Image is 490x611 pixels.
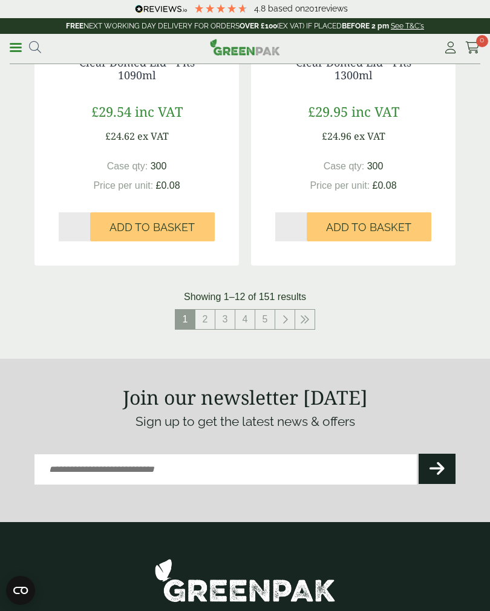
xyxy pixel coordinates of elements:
a: See T&C's [391,22,424,30]
button: Open CMP widget [6,576,35,605]
a: 2 [195,310,215,329]
span: Case qty: [324,161,365,171]
span: Case qty: [107,161,148,171]
span: Based on [268,4,305,13]
button: Add to Basket [90,212,215,241]
a: 3 [215,310,235,329]
span: Add to Basket [109,221,195,234]
span: £0.08 [373,180,397,191]
span: inc VAT [135,102,183,120]
a: 0 [465,39,480,57]
span: ex VAT [137,129,169,143]
span: 0 [476,35,488,47]
span: 1 [175,310,195,329]
span: £0.08 [156,180,180,191]
span: £29.54 [91,102,131,120]
a: Clear Domed Lid - Fits 1300ml [296,55,411,83]
img: REVIEWS.io [135,5,188,13]
p: Sign up to get the latest news & offers [34,412,456,431]
i: Cart [465,42,480,54]
a: 4 [235,310,255,329]
strong: FREE [66,22,83,30]
span: 201 [305,4,318,13]
p: Showing 1–12 of 151 results [184,290,306,304]
div: 4.79 Stars [194,3,248,14]
span: £24.96 [322,129,351,143]
span: inc VAT [351,102,399,120]
span: 300 [151,161,167,171]
button: Add to Basket [307,212,431,241]
span: £29.95 [308,102,348,120]
strong: BEFORE 2 pm [342,22,389,30]
span: reviews [318,4,348,13]
strong: OVER £100 [240,22,277,30]
span: Add to Basket [326,221,411,234]
a: Clear Domed Lid - Fits 1090ml [79,55,195,83]
strong: Join our newsletter [DATE] [123,384,368,410]
span: 4.8 [254,4,268,13]
i: My Account [443,42,458,54]
span: Price per unit: [310,180,370,191]
span: ex VAT [354,129,385,143]
span: 300 [367,161,384,171]
span: £24.62 [105,129,135,143]
img: GreenPak Supplies [154,558,336,603]
span: Price per unit: [93,180,153,191]
img: GreenPak Supplies [210,39,280,56]
a: 5 [255,310,275,329]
